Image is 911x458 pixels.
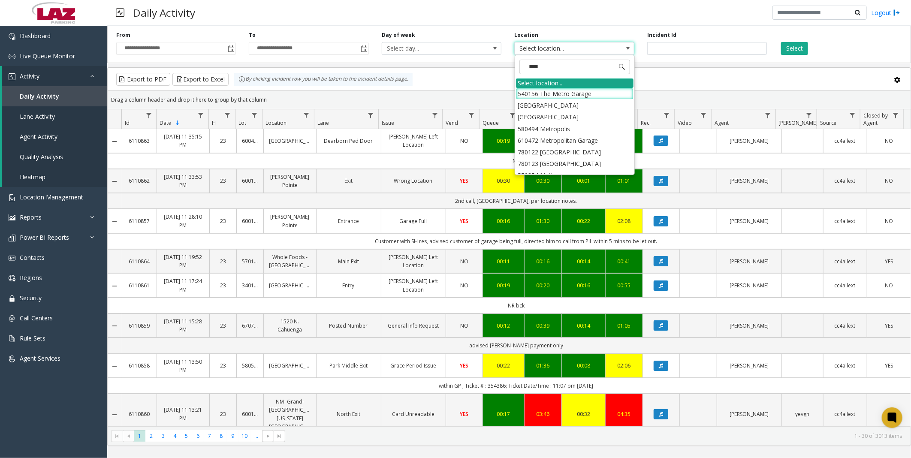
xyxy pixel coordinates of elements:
[641,119,651,127] span: Rec.
[322,362,376,370] a: Park Middle Exit
[157,430,169,442] span: Page 3
[829,137,862,145] a: cc4allext
[488,362,519,370] a: 00:22
[722,281,776,289] a: [PERSON_NAME]
[9,33,15,40] img: 'icon'
[451,257,478,265] a: NO
[222,109,233,121] a: H Filter Menu
[611,257,637,265] a: 00:41
[460,217,468,225] span: YES
[611,322,637,330] div: 01:05
[488,217,519,225] a: 00:16
[451,410,478,418] a: YES
[460,258,468,265] span: NO
[460,137,468,145] span: NO
[647,31,676,39] label: Incident Id
[160,119,171,127] span: Date
[382,31,415,39] label: Day of week
[678,119,692,127] span: Video
[386,362,440,370] a: Grace Period Issue
[9,214,15,221] img: 'icon'
[20,112,55,121] span: Lane Activity
[127,137,152,145] a: 6110863
[250,430,262,442] span: Page 11
[20,314,53,322] span: Call Centers
[20,213,42,221] span: Reports
[9,295,15,302] img: 'icon'
[567,362,600,370] div: 00:08
[451,362,478,370] a: YES
[127,322,152,330] a: 6110859
[9,194,15,201] img: 'icon'
[611,217,637,225] div: 02:08
[386,253,440,269] a: [PERSON_NAME] Left Location
[20,173,45,181] span: Heatmap
[488,177,519,185] a: 00:30
[386,177,440,185] a: Wrong Location
[516,123,633,135] li: 580494 Metropolis
[242,281,258,289] a: 340154
[516,78,633,88] div: Select location...
[215,362,231,370] a: 23
[779,119,818,127] span: [PERSON_NAME]
[885,258,893,265] span: YES
[872,281,905,289] a: NO
[516,99,633,111] li: [GEOGRAPHIC_DATA]
[20,92,59,100] span: Daily Activity
[885,177,893,184] span: NO
[803,109,815,121] a: Parker Filter Menu
[20,72,39,80] span: Activity
[215,257,231,265] a: 23
[567,177,600,185] a: 00:01
[488,137,519,145] a: 00:19
[125,119,130,127] span: Id
[20,133,57,141] span: Agent Activity
[460,362,468,369] span: YES
[451,322,478,330] a: NO
[567,257,600,265] div: 00:14
[872,322,905,330] a: YES
[722,322,776,330] a: [PERSON_NAME]
[488,410,519,418] a: 00:17
[451,137,478,145] a: NO
[301,109,312,121] a: Location Filter Menu
[567,281,600,289] a: 00:16
[507,109,519,121] a: Queue Filter Menu
[847,109,858,121] a: Source Filter Menu
[129,2,199,23] h3: Daily Activity
[885,137,893,145] span: NO
[162,358,204,374] a: [DATE] 11:13:50 PM
[9,235,15,241] img: 'icon'
[885,362,893,369] span: YES
[829,322,862,330] a: cc4allext
[460,322,468,329] span: NO
[20,233,69,241] span: Power BI Reports
[530,257,556,265] div: 00:16
[488,322,519,330] a: 00:12
[162,277,204,293] a: [DATE] 11:17:24 PM
[488,257,519,265] div: 00:11
[488,281,519,289] a: 00:19
[242,177,258,185] a: 600163
[242,217,258,225] a: 600163
[722,362,776,370] a: [PERSON_NAME]
[386,217,440,225] a: Garage Full
[9,255,15,262] img: 'icon'
[108,178,122,185] a: Collapse Details
[451,177,478,185] a: YES
[530,362,556,370] div: 01:36
[20,153,63,161] span: Quality Analysis
[2,66,107,86] a: Activity
[322,410,376,418] a: North Exit
[127,281,152,289] a: 6110861
[890,109,902,121] a: Closed by Agent Filter Menu
[885,217,893,225] span: NO
[269,173,311,189] a: [PERSON_NAME] Pointe
[567,410,600,418] a: 00:32
[429,109,440,121] a: Issue Filter Menu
